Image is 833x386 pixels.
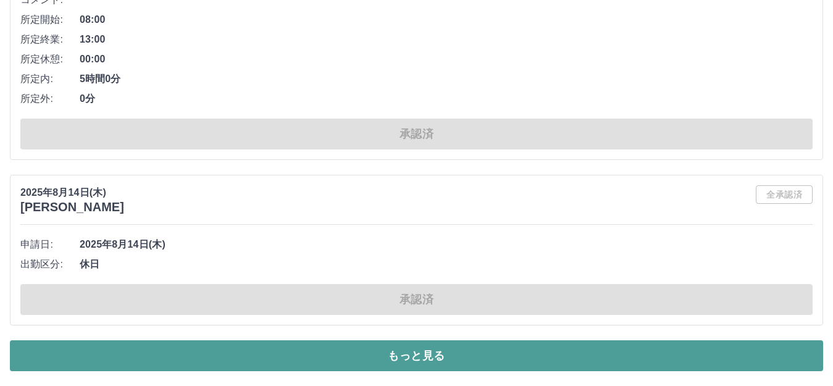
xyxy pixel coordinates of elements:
[80,257,813,272] span: 休日
[20,237,80,252] span: 申請日:
[20,72,80,86] span: 所定内:
[80,91,813,106] span: 0分
[20,12,80,27] span: 所定開始:
[10,340,823,371] button: もっと見る
[80,52,813,67] span: 00:00
[20,32,80,47] span: 所定終業:
[80,12,813,27] span: 08:00
[80,72,813,86] span: 5時間0分
[20,257,80,272] span: 出勤区分:
[20,200,124,214] h3: [PERSON_NAME]
[80,32,813,47] span: 13:00
[20,91,80,106] span: 所定外:
[20,52,80,67] span: 所定休憩:
[20,185,124,200] p: 2025年8月14日(木)
[80,237,813,252] span: 2025年8月14日(木)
